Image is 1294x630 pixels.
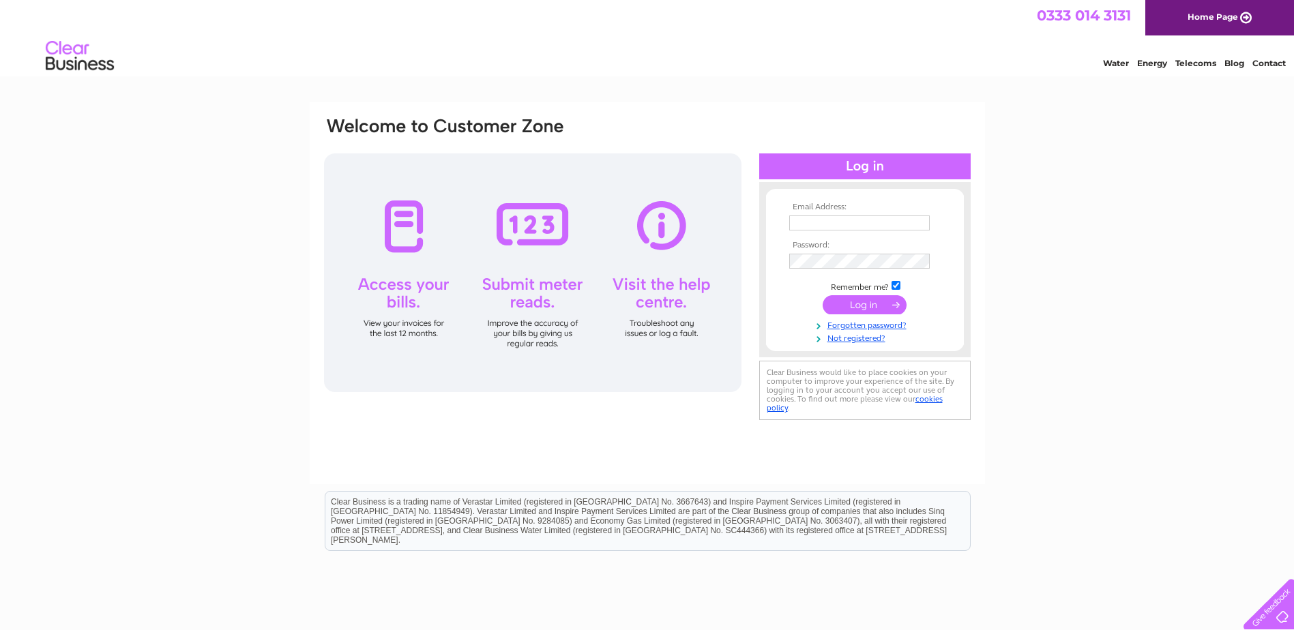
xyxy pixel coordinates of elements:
a: 0333 014 3131 [1037,7,1131,24]
a: Energy [1137,58,1167,68]
div: Clear Business would like to place cookies on your computer to improve your experience of the sit... [759,361,971,420]
a: Contact [1252,58,1286,68]
a: cookies policy [767,394,943,412]
input: Submit [823,295,907,314]
th: Password: [786,241,944,250]
a: Forgotten password? [789,318,944,331]
a: Telecoms [1175,58,1216,68]
a: Water [1103,58,1129,68]
div: Clear Business is a trading name of Verastar Limited (registered in [GEOGRAPHIC_DATA] No. 3667643... [325,7,970,66]
td: Remember me? [786,279,944,292]
a: Blog [1224,58,1244,68]
img: logo.png [45,35,115,77]
th: Email Address: [786,202,944,212]
a: Not registered? [789,331,944,344]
